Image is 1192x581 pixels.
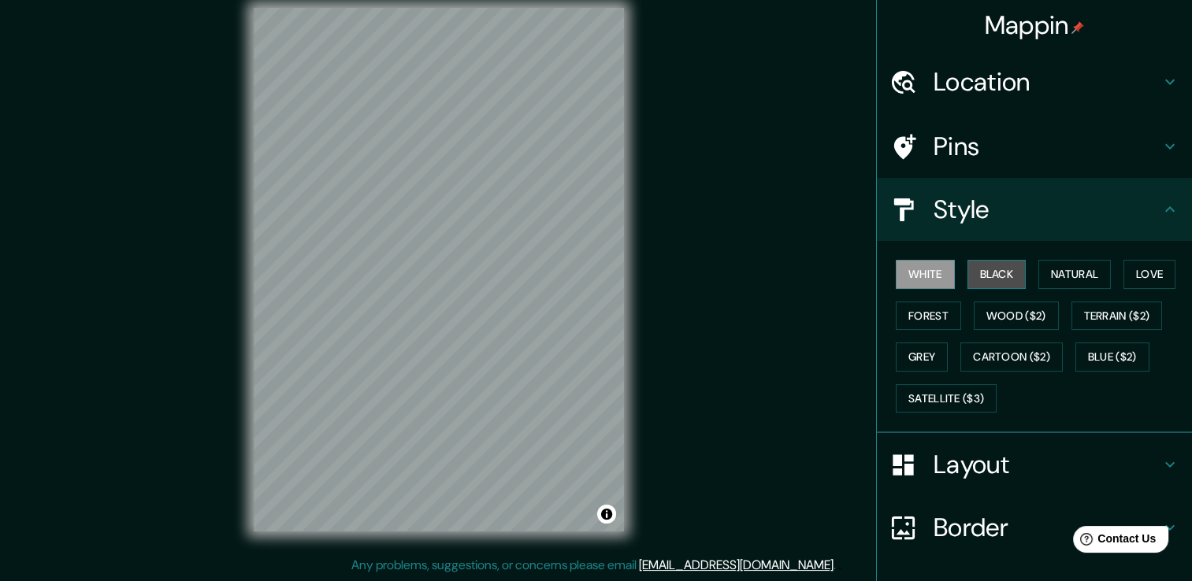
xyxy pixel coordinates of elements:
[351,556,836,575] p: Any problems, suggestions, or concerns please email .
[1123,260,1175,289] button: Love
[934,449,1160,480] h4: Layout
[1075,342,1149,372] button: Blue ($2)
[934,131,1160,162] h4: Pins
[1071,21,1084,34] img: pin-icon.png
[877,115,1192,178] div: Pins
[836,556,838,575] div: .
[639,557,834,573] a: [EMAIL_ADDRESS][DOMAIN_NAME]
[877,496,1192,559] div: Border
[934,194,1160,225] h4: Style
[597,505,616,524] button: Toggle attribution
[877,178,1192,241] div: Style
[974,302,1059,331] button: Wood ($2)
[934,66,1160,98] h4: Location
[838,556,841,575] div: .
[985,9,1085,41] h4: Mappin
[934,512,1160,543] h4: Border
[896,302,961,331] button: Forest
[960,342,1063,372] button: Cartoon ($2)
[877,50,1192,113] div: Location
[1052,520,1175,564] iframe: Help widget launcher
[896,342,948,372] button: Grey
[1071,302,1163,331] button: Terrain ($2)
[877,433,1192,496] div: Layout
[1038,260,1111,289] button: Natural
[896,384,997,413] button: Satellite ($3)
[254,8,624,531] canvas: Map
[967,260,1027,289] button: Black
[896,260,955,289] button: White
